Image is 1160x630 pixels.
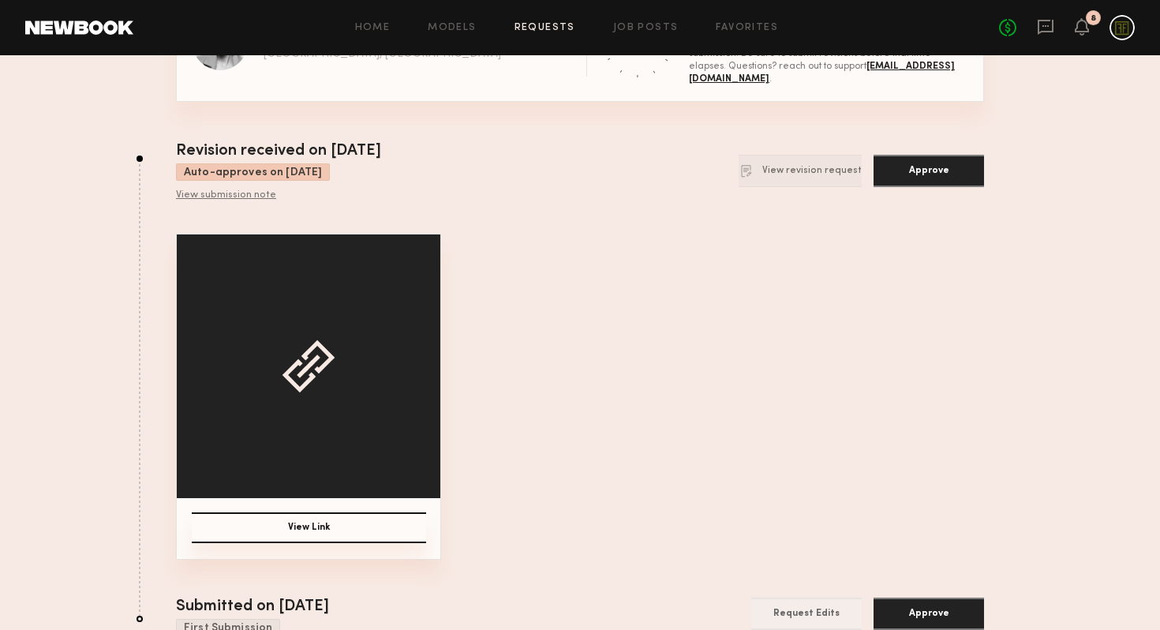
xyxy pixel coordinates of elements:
a: Job Posts [613,23,679,33]
a: Favorites [716,23,778,33]
div: Auto-approves on [DATE] [176,163,330,181]
div: Revision received on [DATE] [176,140,381,163]
button: View Link [192,512,426,543]
button: Request Edits [751,598,862,630]
div: 8 [1091,14,1096,23]
button: Approve [874,598,984,630]
a: Models [428,23,476,33]
button: Approve [874,155,984,187]
a: Home [355,23,391,33]
div: Remember, content auto-approves 3 business days after submission. Be sure to submit revisions bef... [689,35,967,85]
button: View revision request [739,155,862,187]
div: Submitted on [DATE] [176,595,329,619]
a: Requests [515,23,575,33]
div: View submission note [176,189,381,202]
